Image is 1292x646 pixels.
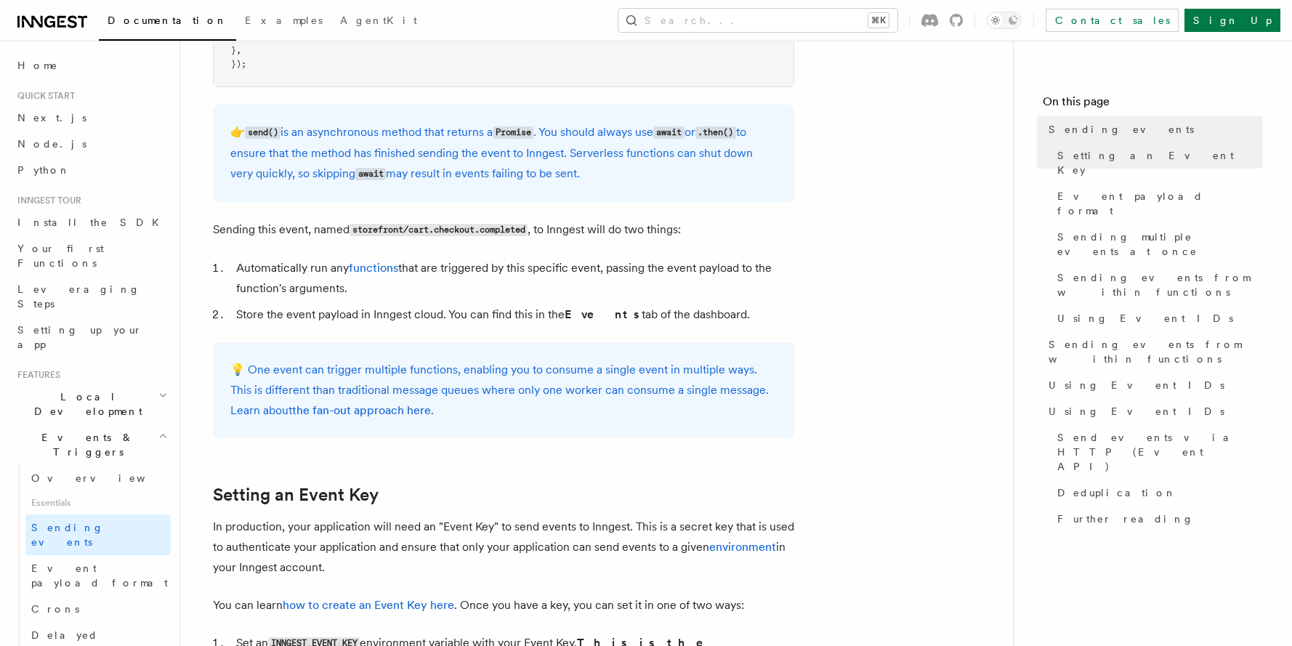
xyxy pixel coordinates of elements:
a: Sending events [1043,116,1263,142]
a: Documentation [99,4,236,41]
span: , [236,45,241,55]
p: 💡 One event can trigger multiple functions, enabling you to consume a single event in multiple wa... [230,360,777,421]
code: .then() [695,126,736,139]
span: Examples [245,15,323,26]
a: environment [709,540,776,554]
span: Essentials [25,491,171,514]
a: the fan-out approach here [292,403,431,417]
code: send() [245,126,280,139]
code: await [355,168,386,180]
span: Using Event IDs [1049,378,1224,392]
span: Events & Triggers [12,430,158,459]
button: Search...⌘K [618,9,897,32]
span: Features [12,369,60,381]
a: Setting up your app [12,317,171,358]
span: Python [17,164,70,176]
span: Documentation [108,15,227,26]
a: Event payload format [1051,183,1263,224]
a: Send events via HTTP (Event API) [1051,424,1263,480]
span: Leveraging Steps [17,283,140,310]
a: Further reading [1051,506,1263,532]
span: Event payload format [1057,189,1263,218]
span: Using Event IDs [1057,311,1233,326]
li: Automatically run any that are triggered by this specific event, passing the event payload to the... [232,258,794,299]
a: Using Event IDs [1051,305,1263,331]
a: functions [349,261,398,275]
span: Send events via HTTP (Event API) [1057,430,1263,474]
a: Sending events from within functions [1043,331,1263,372]
code: await [653,126,684,139]
span: Crons [31,603,79,615]
a: Deduplication [1051,480,1263,506]
span: Setting an Event Key [1057,148,1263,177]
span: Next.js [17,112,86,124]
span: Deduplication [1057,485,1176,500]
p: You can learn . Once you have a key, you can set it in one of two ways: [213,595,794,615]
code: Promise [493,126,533,139]
a: Setting an Event Key [213,485,379,505]
span: Event payload format [31,562,168,589]
a: Using Event IDs [1043,398,1263,424]
span: Quick start [12,90,75,102]
span: Home [17,58,58,73]
p: In production, your application will need an "Event Key" to send events to Inngest. This is a sec... [213,517,794,578]
a: Python [12,157,171,183]
a: Next.js [12,105,171,131]
a: Sending multiple events at once [1051,224,1263,265]
li: Store the event payload in Inngest cloud. You can find this in the tab of the dashboard. [232,304,794,325]
a: how to create an Event Key here [283,598,454,612]
a: Home [12,52,171,78]
a: Sending events [25,514,171,555]
a: Leveraging Steps [12,276,171,317]
span: Sending multiple events at once [1057,230,1263,259]
p: 👉 is an asynchronous method that returns a . You should always use or to ensure that the method h... [230,122,777,185]
kbd: ⌘K [868,13,889,28]
span: Sending events from within functions [1057,270,1263,299]
strong: Events [565,307,642,321]
button: Toggle dark mode [987,12,1022,29]
a: Your first Functions [12,235,171,276]
a: Contact sales [1046,9,1179,32]
span: Sending events [1049,122,1194,137]
code: storefront/cart.checkout.completed [350,224,528,236]
span: Inngest tour [12,195,81,206]
a: Overview [25,465,171,491]
a: AgentKit [331,4,426,39]
h4: On this page [1043,93,1263,116]
span: Setting up your app [17,324,142,350]
span: Overview [31,472,181,484]
span: Further reading [1057,512,1194,526]
a: Event payload format [25,555,171,596]
button: Local Development [12,384,171,424]
span: }); [231,59,246,69]
a: Crons [25,596,171,622]
a: Sending events from within functions [1051,265,1263,305]
span: Node.js [17,138,86,150]
span: AgentKit [340,15,417,26]
span: Sending events [31,522,104,548]
span: Local Development [12,389,158,419]
a: Setting an Event Key [1051,142,1263,183]
button: Events & Triggers [12,424,171,465]
span: Your first Functions [17,243,104,269]
a: Examples [236,4,331,39]
span: Install the SDK [17,217,168,228]
a: Sign Up [1184,9,1280,32]
a: Using Event IDs [1043,372,1263,398]
span: Using Event IDs [1049,404,1224,419]
span: Sending events from within functions [1049,337,1263,366]
p: Sending this event, named , to Inngest will do two things: [213,219,794,241]
span: } [231,45,236,55]
a: Node.js [12,131,171,157]
a: Install the SDK [12,209,171,235]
